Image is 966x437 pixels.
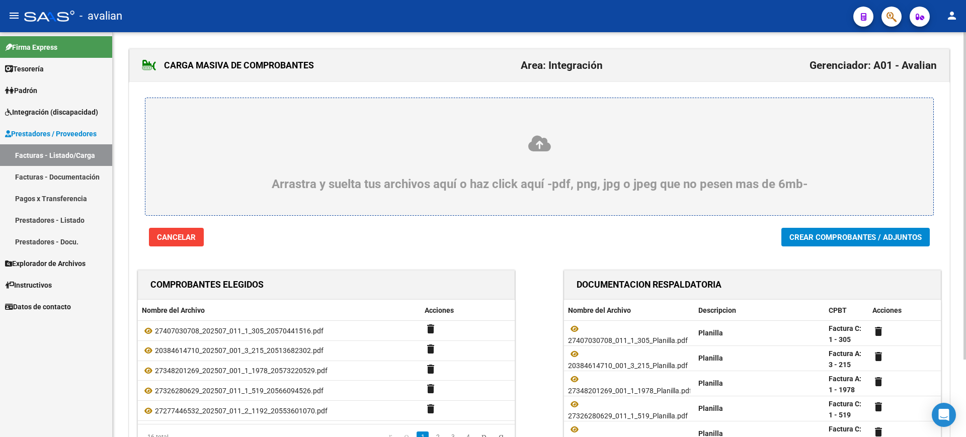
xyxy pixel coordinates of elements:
[425,403,437,415] mat-icon: delete
[568,362,688,370] span: 20384614710_001_3_215_Planilla.pdf
[568,306,631,314] span: Nombre del Archivo
[425,363,437,375] mat-icon: delete
[829,400,861,419] strong: Factura C: 1 - 519
[150,277,264,293] h1: COMPROBANTES ELEGIDOS
[568,412,688,420] span: 27326280629_011_1_519_Planilla.pdf
[5,63,44,74] span: Tesorería
[425,383,437,395] mat-icon: delete
[810,56,937,75] h2: Gerenciador: A01 - Avalian
[5,85,37,96] span: Padrón
[698,329,723,337] strong: Planilla
[138,300,421,321] datatable-header-cell: Nombre del Archivo
[789,233,922,242] span: Crear Comprobantes / Adjuntos
[421,300,515,321] datatable-header-cell: Acciones
[946,10,958,22] mat-icon: person
[155,346,324,355] span: 20384614710_202507_001_3_215_20513682302.pdf
[5,107,98,118] span: Integración (discapacidad)
[781,228,930,246] button: Crear Comprobantes / Adjuntos
[5,280,52,291] span: Instructivos
[829,375,861,394] strong: Factura A: 1 - 1978
[694,300,825,321] datatable-header-cell: Descripcion
[425,323,437,335] mat-icon: delete
[872,306,902,314] span: Acciones
[5,42,57,53] span: Firma Express
[142,306,205,314] span: Nombre del Archivo
[698,354,723,362] strong: Planilla
[872,325,884,337] mat-icon: delete
[568,336,688,344] span: 27407030708_011_1_305_Planilla.pdf
[155,387,324,395] span: 27326280629_202507_011_1_519_20566094526.pdf
[521,56,603,75] h2: Area: Integración
[829,349,861,369] strong: Factura A: 3 - 215
[5,301,71,312] span: Datos de contacto
[425,306,454,314] span: Acciones
[425,343,437,355] mat-icon: delete
[829,324,861,344] strong: Factura C: 1 - 305
[868,300,941,321] datatable-header-cell: Acciones
[568,387,692,395] span: 27348201269_001_1_1978_Planilla.pdf
[825,300,868,321] datatable-header-cell: CPBT
[932,403,956,427] div: Open Intercom Messenger
[79,5,122,27] span: - avalian
[155,327,324,335] span: 27407030708_202507_011_1_305_20570441516.pdf
[5,128,97,139] span: Prestadores / Proveedores
[8,10,20,22] mat-icon: menu
[698,306,736,314] span: Descripcion
[698,404,723,412] strong: Planilla
[155,367,328,375] span: 27348201269_202507_001_1_1978_20573220529.pdf
[155,407,328,415] span: 27277446532_202507_011_2_1192_20553601070.pdf
[142,57,314,73] h1: CARGA MASIVA DE COMPROBANTES
[564,300,694,321] datatable-header-cell: Nombre del Archivo
[872,351,884,363] mat-icon: delete
[157,233,196,242] span: Cancelar
[5,258,86,269] span: Explorador de Archivos
[698,379,723,387] strong: Planilla
[872,401,884,413] mat-icon: delete
[170,134,909,191] div: Arrastra y suelta tus archivos aquí o haz click aquí -pdf, png, jpg o jpeg que no pesen mas de 6mb-
[149,228,204,246] button: Cancelar
[577,277,721,293] h1: DOCUMENTACION RESPALDATORIA
[829,306,847,314] span: CPBT
[872,376,884,388] mat-icon: delete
